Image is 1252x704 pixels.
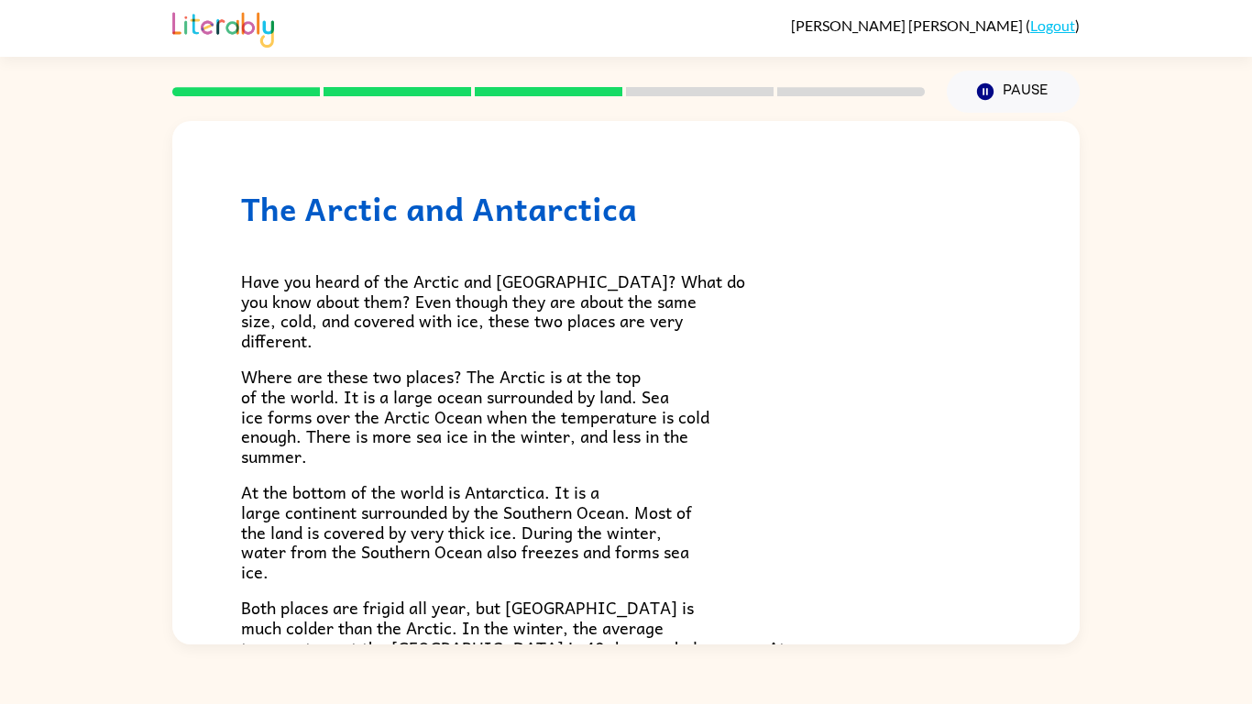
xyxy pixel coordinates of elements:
span: At the bottom of the world is Antarctica. It is a large continent surrounded by the Southern Ocea... [241,478,692,584]
a: Logout [1030,16,1075,34]
img: Literably [172,7,274,48]
h1: The Arctic and Antarctica [241,190,1011,227]
span: [PERSON_NAME] [PERSON_NAME] [791,16,1026,34]
div: ( ) [791,16,1080,34]
button: Pause [947,71,1080,113]
span: Where are these two places? The Arctic is at the top of the world. It is a large ocean surrounded... [241,363,709,468]
span: Have you heard of the Arctic and [GEOGRAPHIC_DATA]? What do you know about them? Even though they... [241,268,745,354]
